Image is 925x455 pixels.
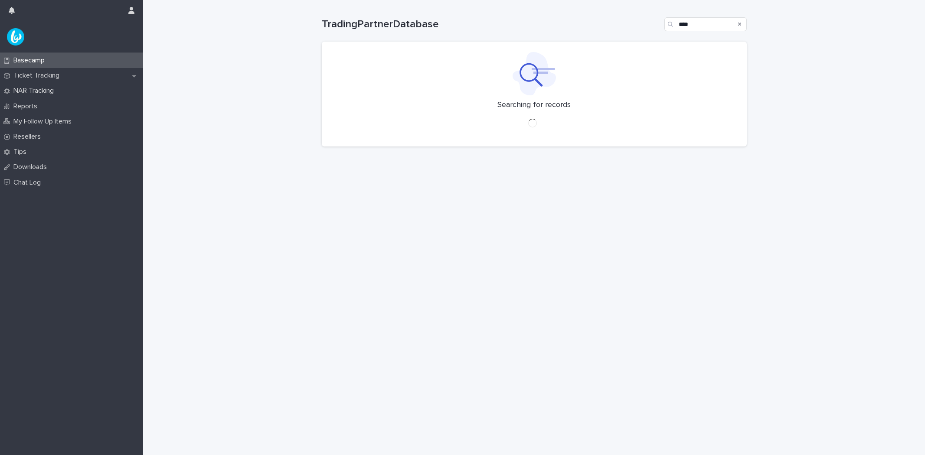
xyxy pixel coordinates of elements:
p: Searching for records [497,101,571,110]
input: Search [664,17,747,31]
p: My Follow Up Items [10,117,78,126]
h1: TradingPartnerDatabase [322,18,661,31]
p: Resellers [10,133,48,141]
p: Tips [10,148,33,156]
p: Ticket Tracking [10,71,66,80]
img: UPKZpZA3RCu7zcH4nw8l [7,28,24,45]
p: Reports [10,102,44,110]
p: Downloads [10,163,54,171]
p: Basecamp [10,56,52,65]
p: NAR Tracking [10,87,61,95]
p: Chat Log [10,179,48,187]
